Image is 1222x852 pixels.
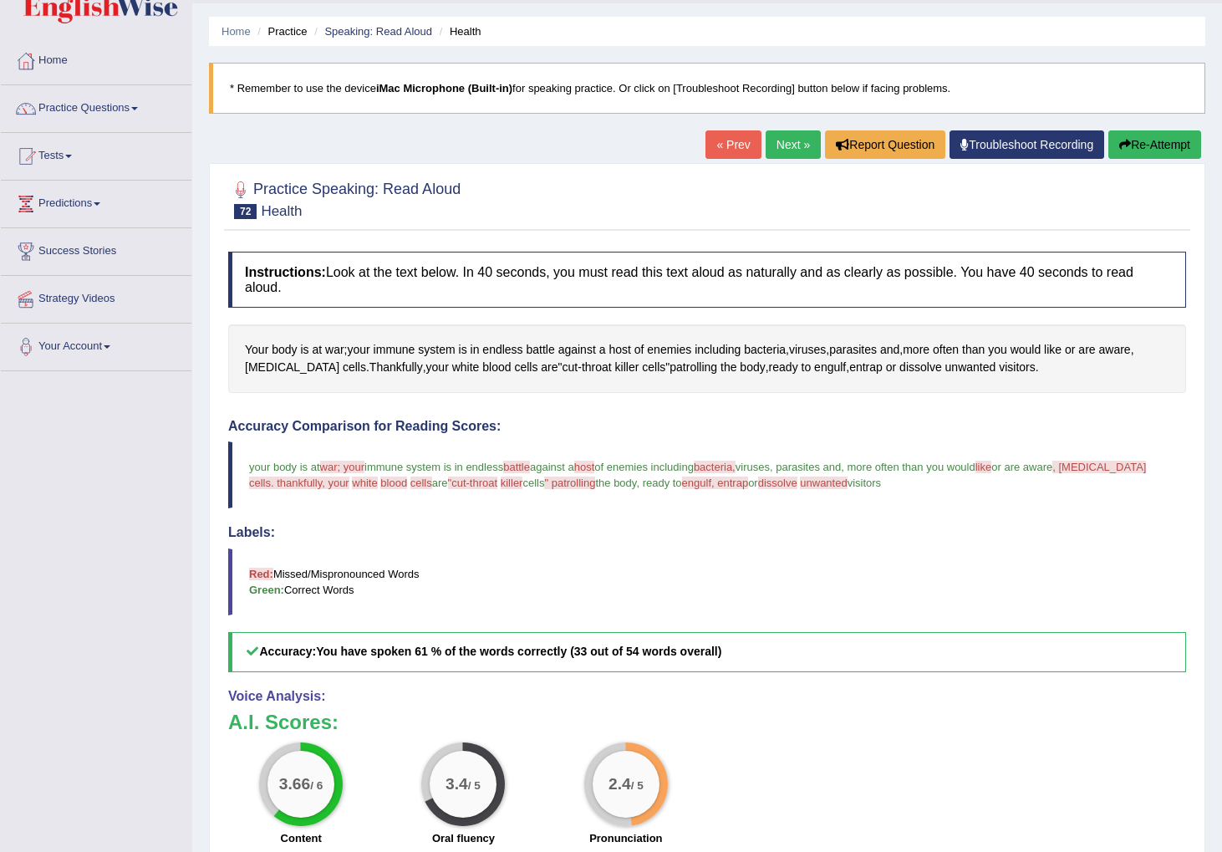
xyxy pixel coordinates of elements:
span: parasites and [776,461,841,473]
a: Troubleshoot Recording [950,130,1104,159]
span: killer [501,477,523,489]
small: / 5 [468,779,481,792]
span: battle [503,461,530,473]
a: « Prev [705,130,761,159]
blockquote: * Remember to use the device for speaking practice. Or click on [Troubleshoot Recording] button b... [209,63,1205,114]
span: Click to see word definition [695,341,741,359]
span: Click to see word definition [988,341,1007,359]
span: " patrolling [544,477,595,489]
span: Click to see word definition [514,359,537,376]
span: Click to see word definition [642,359,665,376]
span: Click to see word definition [933,341,959,359]
b: Red: [249,568,273,580]
span: Click to see word definition [880,341,899,359]
span: engulf, entrap [682,477,749,489]
span: Click to see word definition [452,359,480,376]
a: Home [221,25,251,38]
b: You have spoken 61 % of the words correctly (33 out of 54 words overall) [316,645,721,658]
span: Click to see word definition [482,359,511,376]
span: Click to see word definition [615,359,639,376]
span: Click to see word definition [558,341,596,359]
span: your body is at [249,461,320,473]
span: Click to see word definition [670,359,717,376]
span: Click to see word definition [829,341,877,359]
span: , [636,477,639,489]
span: Click to see word definition [1098,341,1130,359]
h4: Voice Analysis: [228,689,1186,704]
span: , [MEDICAL_DATA] [1052,461,1146,473]
span: white [352,477,377,489]
span: ready to [643,477,682,489]
span: bacteria, [694,461,736,473]
span: "cut-throat [448,477,498,489]
span: Click to see word definition [343,359,366,376]
span: Click to see word definition [647,341,691,359]
span: Click to see word definition [1011,341,1041,359]
span: Click to see word definition [1065,341,1075,359]
span: Click to see word definition [325,341,344,359]
span: Click to see word definition [903,341,929,359]
span: Click to see word definition [527,341,555,359]
span: or are aware [991,461,1052,473]
span: cells. thankfully, your [249,477,349,489]
span: Click to see word definition [769,359,798,376]
a: Home [1,38,191,79]
span: Click to see word definition [245,341,268,359]
span: Click to see word definition [962,341,985,359]
big: 2.4 [608,774,631,793]
span: Click to see word definition [541,359,558,376]
span: Click to see word definition [369,359,423,376]
span: blood [380,477,407,489]
button: Re-Attempt [1108,130,1201,159]
a: Predictions [1,181,191,222]
span: Click to see word definition [899,359,942,376]
span: dissolve [758,477,797,489]
span: Click to see word definition [1044,341,1062,359]
span: visitors [848,477,881,489]
span: like [975,461,992,473]
span: or [748,477,758,489]
h4: Look at the text below. In 40 seconds, you must read this text aloud as naturally and as clearly ... [228,252,1186,308]
label: Oral fluency [432,830,495,846]
span: war; your [320,461,364,473]
button: Report Question [825,130,945,159]
span: Click to see word definition [312,341,322,359]
span: Click to see word definition [720,359,736,376]
span: Click to see word definition [849,359,883,376]
h4: Labels: [228,525,1186,540]
span: the body [595,477,636,489]
span: Click to see word definition [582,359,612,376]
span: Click to see word definition [272,341,297,359]
h2: Practice Speaking: Read Aloud [228,177,461,219]
small: / 5 [631,779,644,792]
big: 3.4 [446,774,469,793]
span: , [841,461,844,473]
span: Click to see word definition [599,341,606,359]
blockquote: Missed/Mispronounced Words Correct Words [228,548,1186,615]
span: Click to see word definition [563,359,578,376]
a: Success Stories [1,228,191,270]
span: Click to see word definition [740,359,765,376]
span: Click to see word definition [802,359,812,376]
div: ; , , , , . , " - " , , . [228,324,1186,392]
span: Click to see word definition [347,341,369,359]
span: Click to see word definition [245,359,339,376]
span: immune system is in endless [364,461,503,473]
li: Health [435,23,481,39]
small: / 6 [310,779,323,792]
span: cells [522,477,544,489]
span: viruses [736,461,770,473]
span: Click to see word definition [634,341,644,359]
label: Pronunciation [589,830,662,846]
li: Practice [253,23,307,39]
span: Click to see word definition [1078,341,1095,359]
a: Tests [1,133,191,175]
a: Speaking: Read Aloud [324,25,432,38]
span: against a [530,461,574,473]
b: A.I. Scores: [228,711,339,733]
span: 72 [234,204,257,219]
a: Your Account [1,324,191,365]
span: Click to see word definition [608,341,630,359]
b: Green: [249,584,284,596]
span: unwanted [800,477,847,489]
